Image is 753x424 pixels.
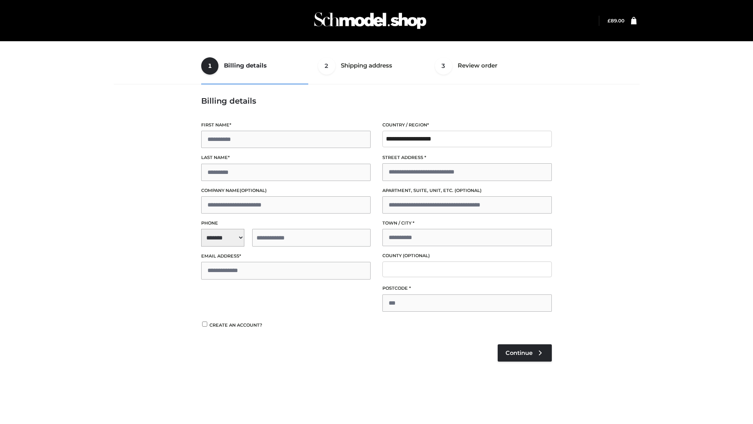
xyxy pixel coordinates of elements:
[311,5,429,36] img: Schmodel Admin 964
[506,349,533,356] span: Continue
[455,188,482,193] span: (optional)
[201,252,371,260] label: Email address
[403,253,430,258] span: (optional)
[382,121,552,129] label: Country / Region
[240,188,267,193] span: (optional)
[382,285,552,292] label: Postcode
[382,219,552,227] label: Town / City
[201,219,371,227] label: Phone
[382,187,552,194] label: Apartment, suite, unit, etc.
[201,121,371,129] label: First name
[209,322,262,328] span: Create an account?
[498,344,552,362] a: Continue
[607,18,624,24] a: £89.00
[201,154,371,161] label: Last name
[382,154,552,161] label: Street address
[607,18,624,24] bdi: 89.00
[201,187,371,194] label: Company name
[382,252,552,260] label: County
[607,18,611,24] span: £
[201,322,208,327] input: Create an account?
[201,96,552,106] h3: Billing details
